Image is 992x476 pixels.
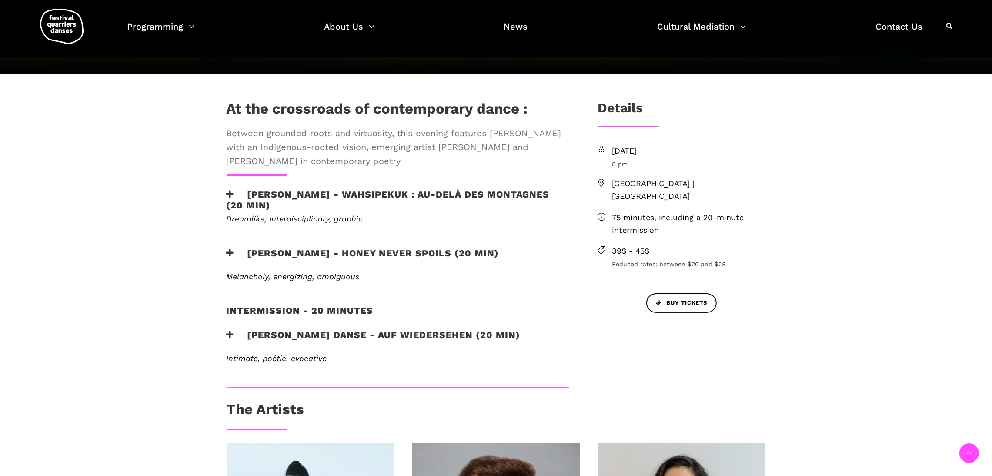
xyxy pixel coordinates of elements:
span: Reduced rates: between $20 and $28 [612,259,766,269]
h1: At the crossroads of contemporary dance : [227,100,528,122]
span: Buy tickets [656,298,707,308]
a: Buy tickets [646,293,717,313]
span: 75 minutes, including a 20-minute intermission [612,211,766,237]
span: [GEOGRAPHIC_DATA] | [GEOGRAPHIC_DATA] [612,178,766,203]
span: Between grounded roots and virtuosity, this evening features [PERSON_NAME] with an Indigenous-roo... [227,126,569,168]
a: Contact Us [875,19,922,45]
a: Programming [127,19,194,45]
span: 8 pm [612,159,766,169]
h3: [PERSON_NAME] - WAHSIPEKUK : Au-delà des montagnes (20 min) [227,189,569,211]
h3: Details [598,100,643,122]
h1: The Artists [227,401,304,422]
h2: Intermission - 20 minutes [227,305,374,327]
span: Melancholy, energizing, ambiguous [227,272,360,281]
a: News [504,19,528,45]
a: Cultural Mediation [657,19,746,45]
em: Intimate, poétic, evocative [227,354,327,363]
a: About Us [324,19,374,45]
span: Dreamlike, interdisciplinary, graphic [227,214,363,223]
h3: [PERSON_NAME] - Honey Never Spoils (20 min) [227,248,499,269]
span: 39$ - 45$ [612,245,766,258]
h3: [PERSON_NAME] Danse - Auf Wiedersehen (20 min) [227,329,521,351]
img: logo-fqd-med [40,9,84,44]
span: [DATE] [612,145,766,158]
